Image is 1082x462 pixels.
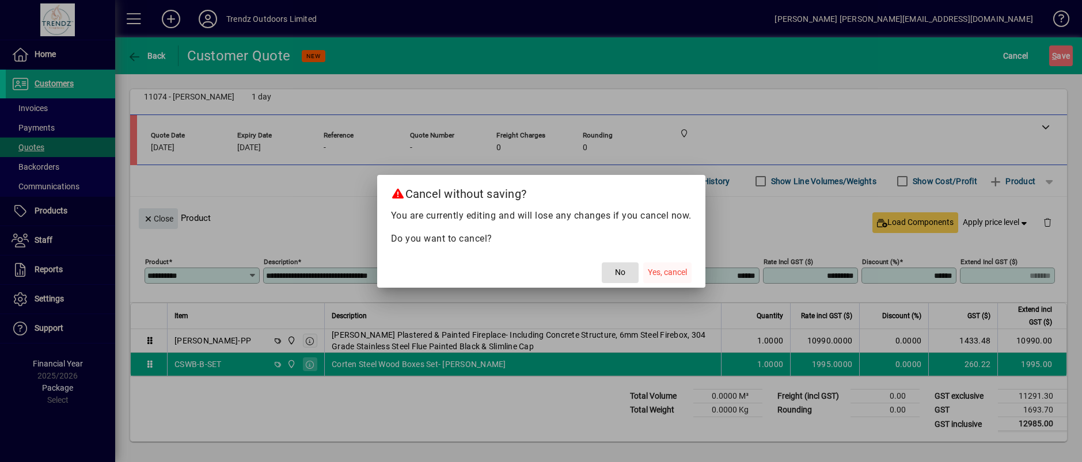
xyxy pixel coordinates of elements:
h2: Cancel without saving? [377,175,705,208]
span: Yes, cancel [648,266,687,278]
button: Yes, cancel [643,262,692,283]
p: You are currently editing and will lose any changes if you cancel now. [391,209,692,223]
p: Do you want to cancel? [391,232,692,246]
button: No [602,262,639,283]
span: No [615,266,625,278]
